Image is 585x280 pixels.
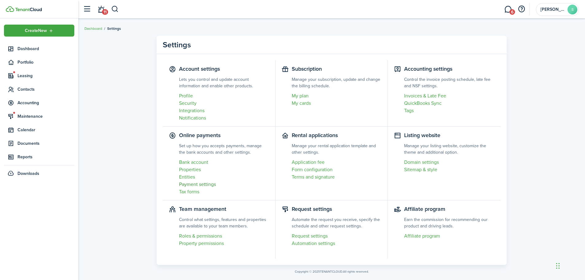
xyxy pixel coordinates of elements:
div: Drag [556,257,560,275]
button: Open resource center [516,4,527,14]
span: All rights reserved. [343,269,369,274]
a: Integrations [179,107,269,114]
span: Accounting [18,100,74,106]
a: Sitemap & style [404,166,494,173]
settings-item-description: Automate the request you receive, specify the schedule and other request settings. [292,216,382,229]
span: Copyright © 2025 [295,269,320,274]
a: Notifications [179,114,269,122]
settings-item-description: Set up how you accepts payments, manage the bank accounts and other settings. [179,143,269,156]
span: Shelby [540,7,565,12]
a: Dashboard [84,26,102,31]
a: Invoices & Late Fee [404,92,494,100]
img: TenantCloud [15,8,42,11]
settings-item-description: Manage your subscription, update and change the billing schedule. [292,76,382,89]
a: My cards [292,100,382,107]
span: Create New [25,29,47,33]
panel-main-title: Settings [163,39,191,51]
a: Tax forms [179,188,269,195]
settings-item-description: Earn the commission for recommending our product and driving leads. [404,216,494,229]
a: Notifications [95,2,107,17]
avatar-text: S [567,5,577,14]
a: Affiliate program [404,232,494,240]
a: Domain settings [404,159,494,166]
a: Roles & permissions [179,232,269,240]
a: QuickBooks Sync [404,100,494,107]
settings-item-description: Manage your rental application template and other settings. [292,143,382,156]
iframe: Chat Widget [554,250,585,280]
a: Dashboard [4,43,74,55]
span: Dashboard [18,45,74,52]
a: Profile [179,92,269,100]
a: Terms and signature [292,173,382,181]
a: Security [179,100,269,107]
span: Portfolio [18,59,74,65]
span: 6 [509,9,515,15]
a: Entities [179,173,269,181]
span: Leasing [18,73,74,79]
a: Property permissions [179,240,269,247]
span: Contacts [18,86,74,93]
a: My plan [292,92,382,100]
span: 11 [102,9,108,15]
settings-item-description: Control the invoice posting schedule, late fee and NSF settings. [404,76,494,89]
a: Form configuration [292,166,382,173]
a: Properties [179,166,269,173]
span: Calendar [18,127,74,133]
a: Application fee [292,159,382,166]
button: Open sidebar [81,3,93,15]
span: Documents [18,140,74,147]
a: Request settings [292,232,382,240]
settings-item-description: Control what settings, features and properties are available to your team members. [179,216,269,229]
span: TENANTCLOUD. [320,269,343,274]
a: Messaging [502,2,514,17]
img: TenantCloud [6,6,14,12]
span: Settings [107,26,121,31]
button: Search [111,4,119,14]
settings-item-description: Manage your listing website, customize the theme and additional option. [404,143,494,156]
a: Reports [4,151,74,163]
button: Open menu [4,25,74,37]
a: Payment settings [179,181,269,188]
a: Tags [404,107,494,114]
span: Reports [18,154,74,160]
settings-item-description: Lets you control and update account information and enable other products. [179,76,269,89]
a: Automation settings [292,240,382,247]
span: Downloads [18,170,39,177]
span: Maintenance [18,113,74,120]
a: Bank account [179,159,269,166]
